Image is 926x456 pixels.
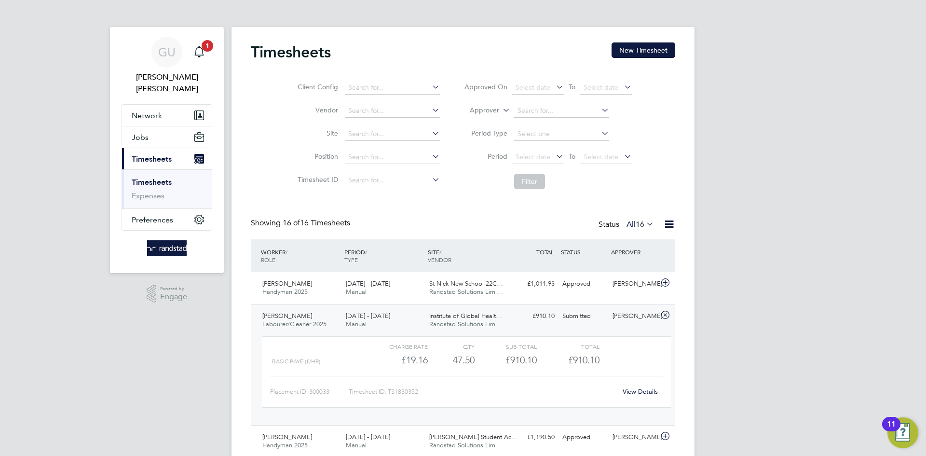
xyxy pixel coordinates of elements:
span: Select date [584,152,618,161]
label: Approver [456,106,499,115]
span: Jobs [132,133,149,142]
input: Search for... [345,174,440,187]
div: £910.10 [508,308,558,324]
label: Vendor [295,106,338,114]
span: [DATE] - [DATE] [346,312,390,320]
span: 16 of [283,218,300,228]
span: [PERSON_NAME] [262,279,312,288]
span: Randstad Solutions Limi… [429,441,503,449]
span: Manual [346,320,367,328]
span: 16 Timesheets [283,218,350,228]
span: St Nick New School 22C… [429,279,503,288]
a: Timesheets [132,178,172,187]
a: GU[PERSON_NAME] [PERSON_NAME] [122,37,212,95]
span: TOTAL [536,248,554,256]
button: New Timesheet [612,42,675,58]
input: Search for... [514,104,609,118]
label: Approved On [464,83,507,91]
label: Timesheet ID [295,175,338,184]
label: Position [295,152,338,161]
span: [PERSON_NAME] Student Ac… [429,433,517,441]
span: Engage [160,293,187,301]
input: Search for... [345,81,440,95]
button: Timesheets [122,148,212,169]
span: [DATE] - [DATE] [346,433,390,441]
span: £910.10 [568,354,599,366]
a: View Details [623,387,658,396]
div: PERIOD [342,243,425,268]
input: Select one [514,127,609,141]
div: Sub Total [475,341,537,352]
span: Basic PAYE (£/HR) [272,358,320,365]
label: All [626,220,654,229]
input: Search for... [345,151,440,164]
div: SITE [425,243,509,268]
span: Randstad Solutions Limi… [429,320,503,328]
span: ROLE [261,256,275,263]
div: £1,190.50 [508,429,558,445]
div: Approved [558,276,609,292]
span: Preferences [132,215,173,224]
label: Client Config [295,83,338,91]
button: Network [122,105,212,126]
span: Georgina Ulysses [122,71,212,95]
div: Timesheets [122,169,212,208]
button: Preferences [122,209,212,230]
a: 1 [190,37,209,68]
button: Jobs [122,126,212,148]
span: VENDOR [428,256,451,263]
span: Randstad Solutions Limi… [429,288,503,296]
div: £910.10 [475,352,537,368]
span: [PERSON_NAME] [262,433,312,441]
button: Filter [514,174,545,189]
span: / [439,248,441,256]
img: randstad-logo-retina.png [147,240,187,256]
span: Manual [346,441,367,449]
a: Powered byEngage [147,285,188,303]
a: Expenses [132,191,164,200]
div: WORKER [259,243,342,268]
label: Period Type [464,129,507,138]
label: Site [295,129,338,138]
div: STATUS [558,243,609,261]
span: Network [132,111,162,120]
span: Manual [346,288,367,296]
div: £19.16 [366,352,428,368]
div: Timesheet ID: TS1830352 [349,384,616,400]
span: Institute of Global Healt… [429,312,502,320]
span: [DATE] - [DATE] [346,279,390,288]
span: 16 [636,220,644,229]
a: Go to home page [122,240,212,256]
span: / [286,248,287,256]
span: / [365,248,367,256]
div: Showing [251,218,352,228]
div: APPROVER [609,243,659,261]
button: Open Resource Center, 11 new notifications [887,417,918,448]
div: 11 [887,424,896,437]
div: Approved [558,429,609,445]
div: [PERSON_NAME] [609,276,659,292]
h2: Timesheets [251,42,331,62]
div: Submitted [558,308,609,324]
div: [PERSON_NAME] [609,308,659,324]
div: Total [537,341,599,352]
div: Placement ID: 300033 [270,384,349,400]
label: Period [464,152,507,161]
span: To [566,150,578,163]
div: 47.50 [428,352,475,368]
nav: Main navigation [110,27,224,273]
div: Status [599,218,656,232]
input: Search for... [345,127,440,141]
span: To [566,81,578,93]
div: [PERSON_NAME] [609,429,659,445]
input: Search for... [345,104,440,118]
span: [PERSON_NAME] [262,312,312,320]
div: QTY [428,341,475,352]
span: Select date [516,152,550,161]
span: Handyman 2025 [262,288,308,296]
span: Powered by [160,285,187,293]
div: Charge rate [366,341,428,352]
div: £1,011.93 [508,276,558,292]
span: Handyman 2025 [262,441,308,449]
span: Select date [584,83,618,92]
